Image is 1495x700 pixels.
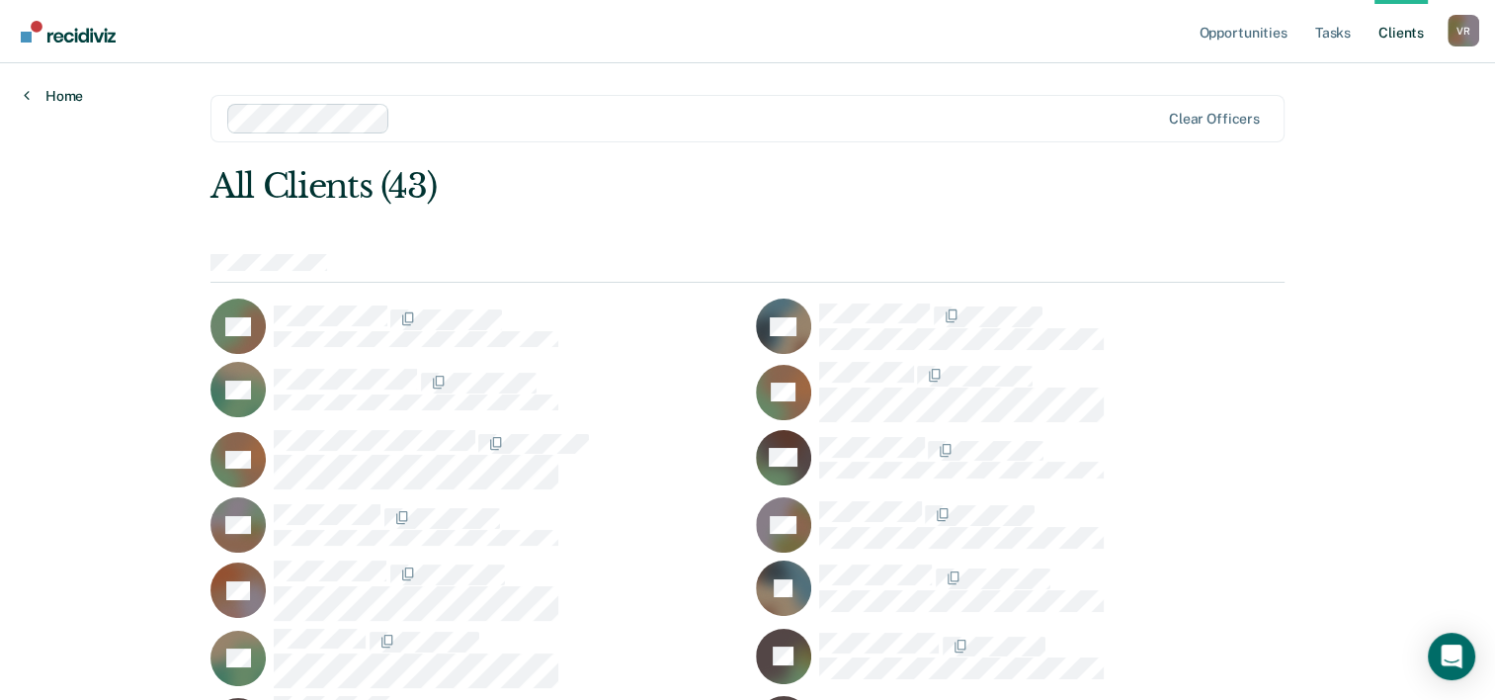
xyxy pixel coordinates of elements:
img: Recidiviz [21,21,116,43]
div: Clear officers [1169,111,1260,128]
button: Profile dropdown button [1448,15,1479,46]
div: V R [1448,15,1479,46]
div: Open Intercom Messenger [1428,633,1475,680]
a: Home [24,87,83,105]
div: All Clients (43) [210,166,1069,207]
